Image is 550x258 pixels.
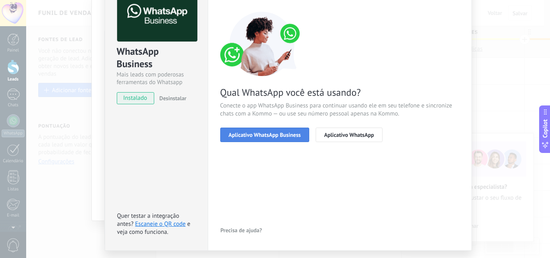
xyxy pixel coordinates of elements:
span: Quer testar a integração antes? [117,212,179,228]
button: Precisa de ajuda? [220,224,263,236]
span: Precisa de ajuda? [221,227,262,233]
span: Qual WhatsApp você está usando? [220,86,459,99]
div: WhatsApp Business [117,45,196,71]
span: e veja como funciona. [117,220,190,236]
button: Aplicativo WhatsApp [316,128,383,142]
span: Desinstalar [159,95,186,102]
div: Mais leads com poderosas ferramentas do Whatsapp [117,71,196,86]
span: Copilot [541,119,549,138]
img: connect number [220,12,305,76]
span: Conecte o app WhatsApp Business para continuar usando ele em seu telefone e sincronize chats com ... [220,102,459,118]
span: Aplicativo WhatsApp [324,132,374,138]
button: Desinstalar [156,92,186,104]
a: Escaneie o QR code [135,220,186,228]
span: Aplicativo WhatsApp Business [229,132,301,138]
span: instalado [117,92,154,104]
button: Aplicativo WhatsApp Business [220,128,309,142]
